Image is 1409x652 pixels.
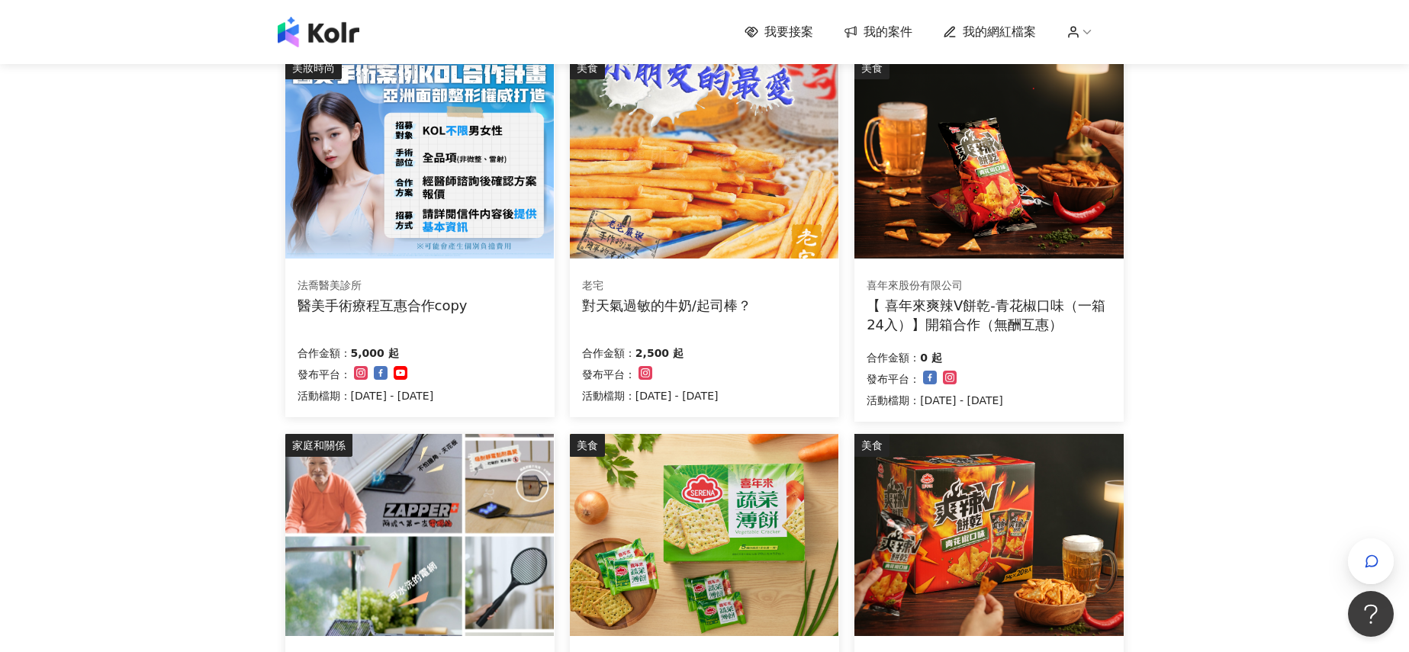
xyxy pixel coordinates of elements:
div: 喜年來股份有限公司 [867,278,1111,294]
p: 0 起 [920,348,942,367]
p: 2,500 起 [635,344,684,362]
p: 發布平台： [867,370,920,388]
div: 法喬醫美診所 [298,278,468,294]
p: 活動檔期：[DATE] - [DATE] [298,387,434,405]
span: 我要接案 [764,24,813,40]
img: 喜年來蔬菜薄餅 1040g (3片x52包入 [570,434,838,636]
span: 我的案件 [864,24,912,40]
a: 我的網紅檔案 [943,24,1036,40]
div: 老宅 [582,278,751,294]
p: 合作金額： [582,344,635,362]
p: 活動檔期：[DATE] - [DATE] [582,387,719,405]
div: 醫美手術療程互惠合作copy [298,296,468,315]
div: 【 喜年來爽辣V餅乾-青花椒口味（一箱24入）】開箱合作（無酬互惠） [867,296,1111,334]
div: 對天氣過敏的牛奶/起司棒？ [582,296,751,315]
div: 美食 [854,56,889,79]
div: 美食 [854,434,889,457]
img: 老宅牛奶棒/老宅起司棒 [570,56,838,259]
div: 美妝時尚 [285,56,342,79]
a: 我要接案 [745,24,813,40]
p: 5,000 起 [351,344,399,362]
p: 發布平台： [582,365,635,384]
iframe: Help Scout Beacon - Open [1348,591,1394,637]
p: 發布平台： [298,365,351,384]
div: 家庭和關係 [285,434,352,457]
img: 喜年來爽辣V餅乾-青花椒口味1080g (54gx20包入) [854,434,1123,636]
p: 合作金額： [867,348,920,367]
img: 眼袋、隆鼻、隆乳、抽脂、墊下巴 [285,56,554,259]
span: 我的網紅檔案 [963,24,1036,40]
img: logo [278,17,359,47]
div: 美食 [570,56,605,79]
img: 喜年來爽辣V餅乾-青花椒口味（一箱24入） [854,56,1123,259]
p: 活動檔期：[DATE] - [DATE] [867,391,1003,410]
div: 美食 [570,434,605,457]
a: 我的案件 [844,24,912,40]
img: ZAPPER+阿媽ㄟ第一支電蠅拍專案定調 [285,434,554,636]
p: 合作金額： [298,344,351,362]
